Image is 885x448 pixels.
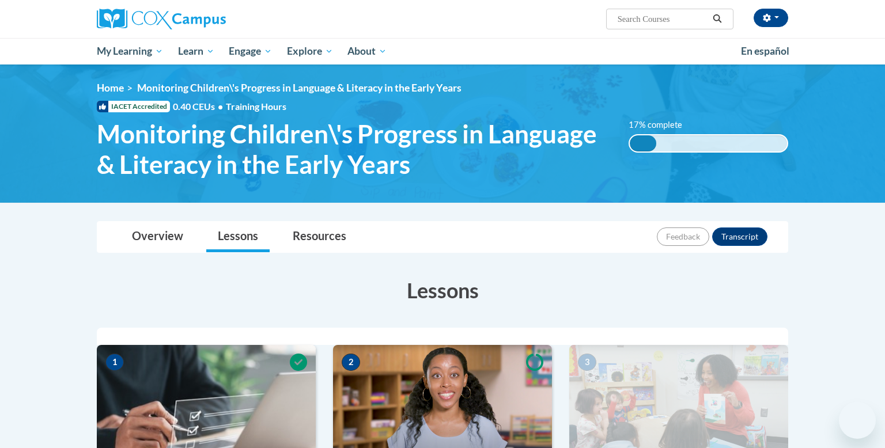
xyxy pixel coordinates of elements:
button: Search [709,12,726,26]
a: En español [733,39,797,63]
a: Lessons [206,222,270,252]
span: Training Hours [226,101,286,112]
span: About [347,44,387,58]
a: Home [97,82,124,94]
a: Overview [120,222,195,252]
span: My Learning [97,44,163,58]
a: My Learning [89,38,171,64]
a: Explore [279,38,341,64]
button: Feedback [657,227,709,246]
span: 0.40 CEUs [173,100,226,113]
input: Search Courses [617,12,709,26]
button: Transcript [712,227,767,246]
a: Learn [171,38,222,64]
span: 3 [578,354,596,371]
span: IACET Accredited [97,101,170,112]
img: Cox Campus [97,9,226,29]
iframe: Button to launch messaging window [839,402,876,439]
div: Main menu [80,38,805,64]
span: 1 [105,354,124,371]
a: Engage [221,38,279,64]
div: 17% complete [630,135,656,151]
span: En español [741,45,789,57]
a: About [341,38,395,64]
label: 17% complete [629,119,695,131]
button: Account Settings [754,9,788,27]
h3: Lessons [97,276,788,305]
span: Monitoring Children\'s Progress in Language & Literacy in the Early Years [137,82,462,94]
a: Cox Campus [97,9,316,29]
span: 2 [342,354,360,371]
span: Explore [287,44,333,58]
span: Monitoring Children\'s Progress in Language & Literacy in the Early Years [97,119,611,180]
span: Learn [178,44,214,58]
a: Resources [281,222,358,252]
span: Engage [229,44,272,58]
span: • [218,101,223,112]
